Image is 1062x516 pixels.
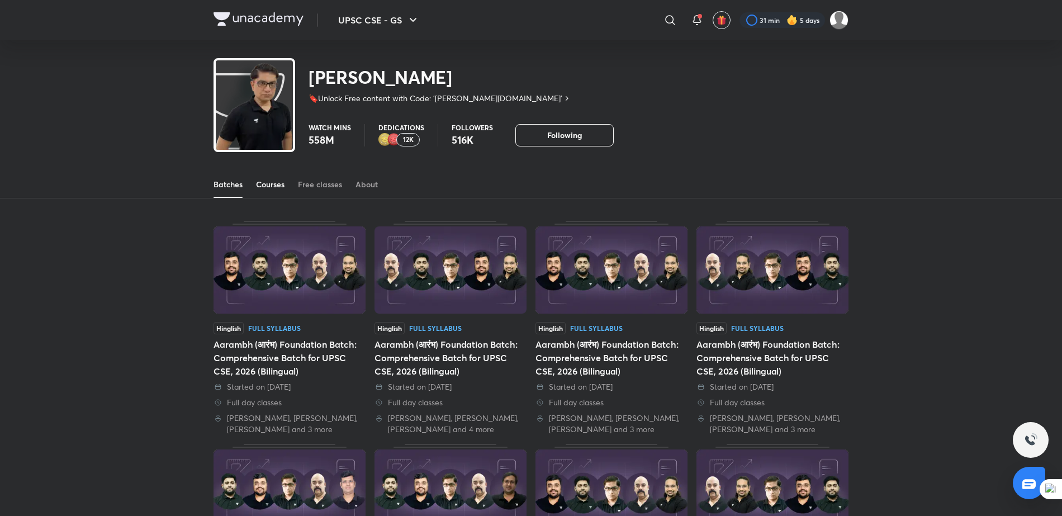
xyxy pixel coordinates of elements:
img: Thumbnail [696,226,848,314]
div: Full Syllabus [731,325,784,332]
div: Full Syllabus [248,325,301,332]
div: Sudarshan Gurjar, Dr Sidharth Arora, Arti Chhawari and 3 more [214,413,366,435]
div: Sudarshan Gurjar, Dr Sidharth Arora, Arti Chhawari and 4 more [374,413,527,435]
div: Sudarshan Gurjar, Dr Sidharth Arora, Mrunal Patel and 3 more [696,413,848,435]
h2: [PERSON_NAME] [309,66,571,88]
img: Thumbnail [535,226,688,314]
p: 12K [403,136,414,144]
div: Full day classes [535,397,688,408]
div: Started on 17 Jul 2025 [214,381,366,392]
div: Aarambh (आरंभ) Foundation Batch: Comprehensive Batch for UPSC CSE, 2026 (Bilingual) [696,338,848,378]
a: Free classes [298,171,342,198]
div: Aarambh (आरंभ) Foundation Batch: Comprehensive Batch for UPSC CSE, 2026 (Bilingual) [214,221,366,435]
p: Watch mins [309,124,351,131]
div: Aarambh (आरंभ) Foundation Batch: Comprehensive Batch for UPSC CSE, 2026 (Bilingual) [535,338,688,378]
a: Courses [256,171,285,198]
img: educator badge1 [387,133,401,146]
span: Hinglish [535,322,566,334]
div: Aarambh (आरंभ) Foundation Batch: Comprehensive Batch for UPSC CSE, 2026 (Bilingual) [374,221,527,435]
div: Full day classes [374,397,527,408]
p: 516K [452,133,493,146]
span: Hinglish [696,322,727,334]
a: About [355,171,378,198]
div: About [355,179,378,190]
p: 🔖Unlock Free content with Code: '[PERSON_NAME][DOMAIN_NAME]' [309,93,562,104]
button: Following [515,124,614,146]
button: avatar [713,11,731,29]
div: Full Syllabus [570,325,623,332]
div: Started on 8 Jun 2025 [696,381,848,392]
img: avatar [717,15,727,25]
div: Sudarshan Gurjar, Dr Sidharth Arora, Anuj Garg and 3 more [535,413,688,435]
div: Free classes [298,179,342,190]
img: class [216,63,293,168]
div: Aarambh (आरंभ) Foundation Batch: Comprehensive Batch for UPSC CSE, 2026 (Bilingual) [214,338,366,378]
img: streak [786,15,798,26]
img: Ayushi Singh [829,11,848,30]
span: Hinglish [374,322,405,334]
p: 558M [309,133,351,146]
a: Batches [214,171,243,198]
span: Following [547,130,582,141]
div: Aarambh (आरंभ) Foundation Batch: Comprehensive Batch for UPSC CSE, 2026 (Bilingual) [696,221,848,435]
img: Thumbnail [374,226,527,314]
div: Started on 9 Jul 2025 [374,381,527,392]
img: educator badge2 [378,133,392,146]
button: UPSC CSE - GS [331,9,426,31]
p: Dedications [378,124,424,131]
div: Aarambh (आरंभ) Foundation Batch: Comprehensive Batch for UPSC CSE, 2026 (Bilingual) [535,221,688,435]
div: Batches [214,179,243,190]
img: ttu [1024,433,1037,447]
p: Followers [452,124,493,131]
div: Full day classes [696,397,848,408]
a: Company Logo [214,12,304,29]
img: Company Logo [214,12,304,26]
div: Full Syllabus [409,325,462,332]
div: Aarambh (आरंभ) Foundation Batch: Comprehensive Batch for UPSC CSE, 2026 (Bilingual) [374,338,527,378]
img: Thumbnail [214,226,366,314]
span: Hinglish [214,322,244,334]
div: Full day classes [214,397,366,408]
div: Started on 30 Jun 2025 [535,381,688,392]
div: Courses [256,179,285,190]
